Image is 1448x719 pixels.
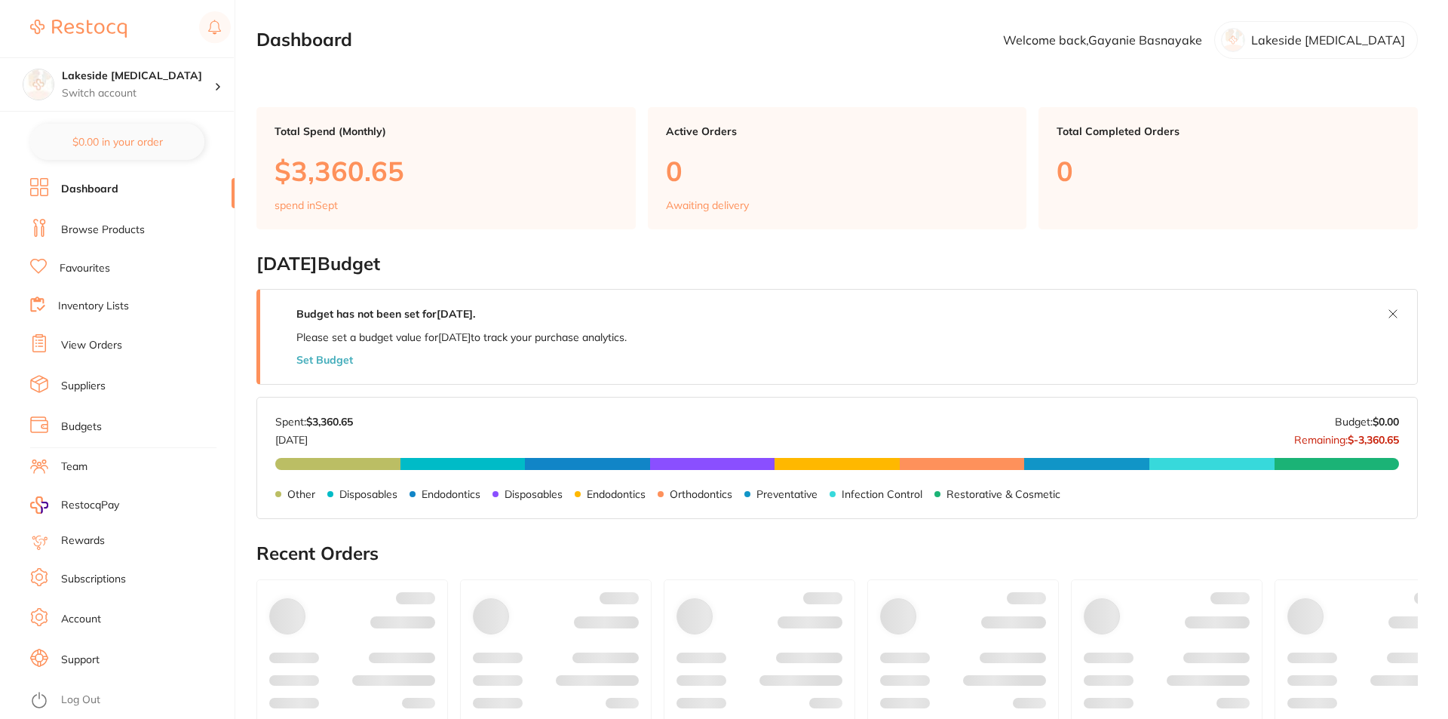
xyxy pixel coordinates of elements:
strong: Budget has not been set for [DATE] . [296,307,475,321]
a: Support [61,653,100,668]
a: Budgets [61,419,102,435]
a: Inventory Lists [58,299,129,314]
p: Awaiting delivery [666,199,749,211]
p: [DATE] [275,428,353,446]
a: Total Completed Orders0 [1038,107,1418,229]
p: Active Orders [666,125,1009,137]
a: Restocq Logo [30,11,127,46]
h4: Lakeside Dental Surgery [62,69,214,84]
a: Dashboard [61,182,118,197]
h2: Dashboard [256,29,352,51]
button: Set Budget [296,354,353,366]
p: spend in Sept [275,199,338,211]
p: Switch account [62,86,214,101]
p: Disposables [505,488,563,500]
strong: $0.00 [1373,415,1399,429]
button: Log Out [30,689,230,713]
p: Lakeside [MEDICAL_DATA] [1251,33,1405,47]
p: Disposables [339,488,397,500]
a: Total Spend (Monthly)$3,360.65spend inSept [256,107,636,229]
span: RestocqPay [61,498,119,513]
a: Team [61,459,87,475]
p: Total Completed Orders [1057,125,1400,137]
p: Welcome back, Gayanie Basnayake [1003,33,1202,47]
p: Restorative & Cosmetic [946,488,1060,500]
p: Other [287,488,315,500]
p: $3,360.65 [275,155,618,186]
h2: Recent Orders [256,543,1418,564]
img: Restocq Logo [30,20,127,38]
a: View Orders [61,338,122,353]
p: Remaining: [1294,428,1399,446]
p: Endodontics [587,488,646,500]
button: $0.00 in your order [30,124,204,160]
p: Budget: [1335,416,1399,428]
a: Suppliers [61,379,106,394]
strong: $-3,360.65 [1348,433,1399,447]
p: Please set a budget value for [DATE] to track your purchase analytics. [296,331,627,343]
a: Log Out [61,693,100,708]
p: Total Spend (Monthly) [275,125,618,137]
p: Endodontics [422,488,480,500]
a: Active Orders0Awaiting delivery [648,107,1027,229]
a: Favourites [60,261,110,276]
p: Infection Control [842,488,922,500]
a: RestocqPay [30,496,119,514]
p: Spent: [275,416,353,428]
strong: $3,360.65 [306,415,353,429]
img: Lakeside Dental Surgery [23,69,54,100]
p: 0 [1057,155,1400,186]
p: Orthodontics [670,488,732,500]
a: Account [61,612,101,627]
img: RestocqPay [30,496,48,514]
h2: [DATE] Budget [256,253,1418,275]
a: Subscriptions [61,572,126,587]
p: 0 [666,155,1009,186]
p: Preventative [756,488,818,500]
a: Rewards [61,533,105,548]
a: Browse Products [61,223,145,238]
